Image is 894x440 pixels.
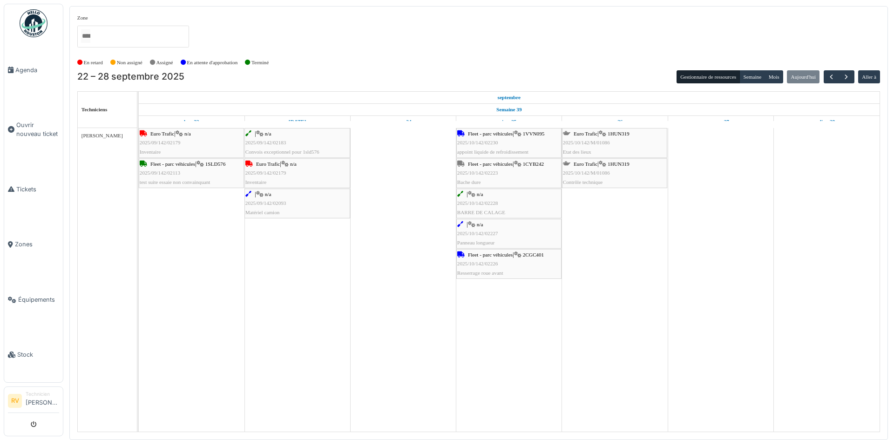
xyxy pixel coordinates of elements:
[84,59,103,67] label: En retard
[256,161,280,167] span: Euro Trafic
[824,70,839,84] button: Précédent
[858,70,880,83] button: Aller à
[20,9,47,37] img: Badge_color-CXgf-gQk.svg
[245,160,349,187] div: |
[81,29,90,43] input: Tous
[4,217,63,272] a: Zones
[563,179,603,185] span: Contrôle technique
[18,295,59,304] span: Équipements
[457,250,561,278] div: |
[4,42,63,98] a: Agenda
[15,66,59,74] span: Agenda
[393,116,413,128] a: 24 septembre 2025
[140,170,180,176] span: 2025/09/142/02113
[26,391,59,411] li: [PERSON_NAME]
[26,391,59,398] div: Technicien
[457,179,481,185] span: Bache dure
[457,140,498,145] span: 2025/10/142/02230
[77,14,88,22] label: Zone
[495,92,523,103] a: 22 septembre 2025
[81,107,108,112] span: Techniciens
[574,131,597,136] span: Euro Trafic
[563,149,591,155] span: Etat des lieux
[245,179,266,185] span: Inventaire
[290,161,297,167] span: n/a
[156,59,173,67] label: Assigné
[839,70,854,84] button: Suivant
[477,222,483,227] span: n/a
[523,252,544,257] span: 2CGC401
[245,129,349,156] div: |
[677,70,740,83] button: Gestionnaire de ressources
[457,200,498,206] span: 2025/10/142/02228
[457,149,528,155] span: appoint liquide de refroidissement
[117,59,142,67] label: Non assigné
[787,70,819,83] button: Aujourd'hui
[468,252,513,257] span: Fleet - parc véhicules
[245,170,286,176] span: 2025/09/142/02179
[140,140,181,145] span: 2025/09/142/02179
[563,140,610,145] span: 2025/10/142/M/01086
[765,70,783,83] button: Mois
[140,129,243,156] div: |
[140,149,161,155] span: Inventaire
[563,129,666,156] div: |
[251,59,269,67] label: Terminé
[245,190,349,217] div: |
[574,161,597,167] span: Euro Trafic
[286,116,309,128] a: 23 septembre 2025
[457,240,494,245] span: Panneau longueur
[205,161,226,167] span: 1SLD576
[457,230,498,236] span: 2025/10/142/02227
[457,261,498,266] span: 2025/10/142/02226
[457,210,505,215] span: BARRE DE CALAGE
[4,327,63,383] a: Stock
[739,70,765,83] button: Semaine
[4,272,63,327] a: Équipements
[150,131,174,136] span: Euro Trafic
[15,240,59,249] span: Zones
[477,191,483,197] span: n/a
[816,116,837,128] a: 28 septembre 2025
[265,191,271,197] span: n/a
[140,160,243,187] div: |
[4,162,63,217] a: Tickets
[710,116,731,128] a: 27 septembre 2025
[77,71,184,82] h2: 22 – 28 septembre 2025
[457,220,561,247] div: |
[8,394,22,408] li: RV
[184,131,191,136] span: n/a
[81,133,123,138] span: [PERSON_NAME]
[140,179,210,185] span: test suite essaie non convainquant
[523,131,545,136] span: 1VVN095
[457,160,561,187] div: |
[16,185,59,194] span: Tickets
[608,131,630,136] span: 1HUN319
[245,210,280,215] span: Matériel camion
[245,140,286,145] span: 2025/09/142/02183
[187,59,237,67] label: En attente d'approbation
[457,190,561,217] div: |
[605,116,625,128] a: 26 septembre 2025
[17,350,59,359] span: Stock
[182,116,201,128] a: 22 septembre 2025
[8,391,59,413] a: RV Technicien[PERSON_NAME]
[608,161,630,167] span: 1HUN319
[150,161,195,167] span: Fleet - parc véhicules
[245,149,319,155] span: Convois exceptionnel pour 1sld576
[523,161,544,167] span: 1CYB242
[457,270,503,276] span: Resserrage roue avant
[468,161,513,167] span: Fleet - parc véhicules
[499,116,519,128] a: 25 septembre 2025
[457,129,561,156] div: |
[563,170,610,176] span: 2025/10/142/M/01086
[16,121,59,138] span: Ouvrir nouveau ticket
[4,98,63,162] a: Ouvrir nouveau ticket
[563,160,666,187] div: |
[457,170,498,176] span: 2025/10/142/02223
[265,131,271,136] span: n/a
[468,131,513,136] span: Fleet - parc véhicules
[494,104,524,115] a: Semaine 39
[245,200,286,206] span: 2025/09/142/02093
